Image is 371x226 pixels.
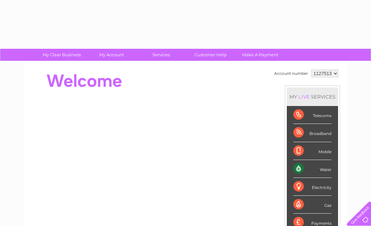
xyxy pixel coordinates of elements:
a: My Clear Business [35,49,89,61]
div: MY SERVICES [287,87,338,106]
div: Water [293,160,332,178]
a: Services [134,49,188,61]
a: Customer Help [184,49,238,61]
td: Account number [272,68,310,79]
div: Broadband [293,124,332,142]
div: Gas [293,196,332,214]
div: Electricity [293,178,332,196]
div: Mobile [293,142,332,160]
a: My Account [85,49,138,61]
div: Telecoms [293,106,332,124]
a: Make A Payment [233,49,287,61]
div: LIVE [297,94,311,100]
